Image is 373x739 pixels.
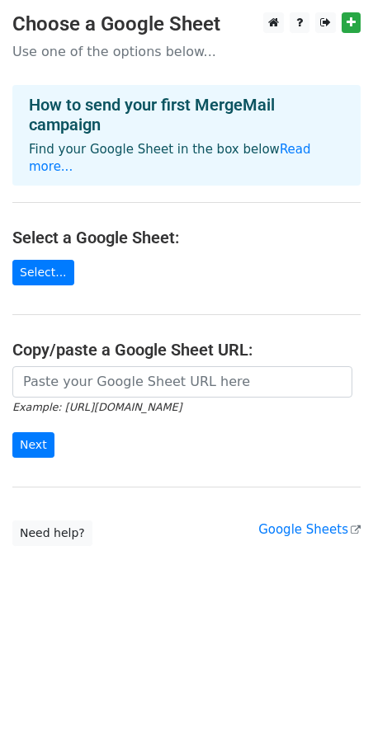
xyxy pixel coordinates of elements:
a: Need help? [12,520,92,546]
small: Example: [URL][DOMAIN_NAME] [12,401,182,413]
p: Use one of the options below... [12,43,361,60]
h4: How to send your first MergeMail campaign [29,95,344,134]
h4: Select a Google Sheet: [12,228,361,247]
input: Paste your Google Sheet URL here [12,366,352,398]
p: Find your Google Sheet in the box below [29,141,344,176]
h3: Choose a Google Sheet [12,12,361,36]
a: Google Sheets [258,522,361,537]
h4: Copy/paste a Google Sheet URL: [12,340,361,360]
a: Select... [12,260,74,285]
input: Next [12,432,54,458]
a: Read more... [29,142,311,174]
